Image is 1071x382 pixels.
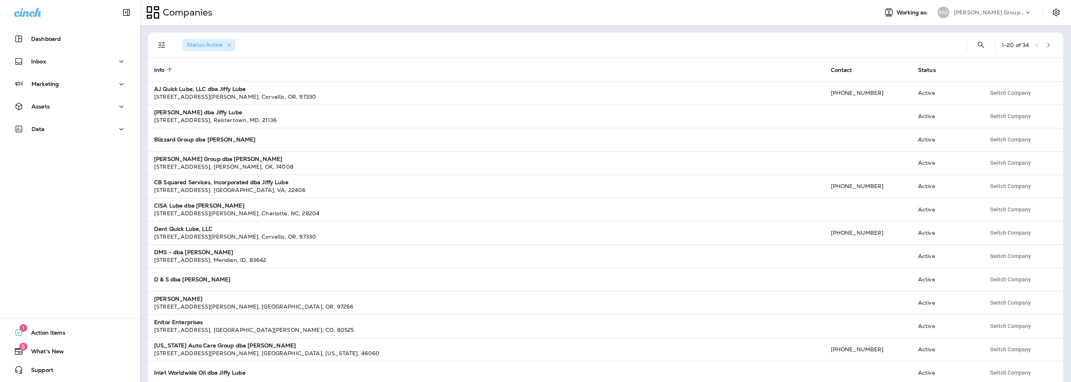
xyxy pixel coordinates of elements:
button: 8What's New [8,344,132,359]
button: Switch Company [986,180,1035,192]
p: [PERSON_NAME] Group dba [PERSON_NAME] [954,9,1024,16]
span: Status [918,67,936,73]
button: Switch Company [986,110,1035,122]
button: Assets [8,99,132,114]
button: Switch Company [986,157,1035,169]
strong: Blizzard Group dba [PERSON_NAME] [154,136,255,143]
button: Switch Company [986,134,1035,145]
td: Active [912,174,980,198]
button: Collapse Sidebar [116,5,137,20]
span: Switch Company [990,323,1031,329]
div: [STREET_ADDRESS] , Meridian , ID , 83642 [154,256,818,264]
span: Info [154,66,175,73]
span: Switch Company [990,160,1031,166]
div: [STREET_ADDRESS] , Reistertown , MD , 21136 [154,116,818,124]
strong: Enitor Enterprises [154,319,203,326]
button: Switch Company [986,274,1035,285]
span: Switch Company [990,253,1031,259]
div: [STREET_ADDRESS] , [GEOGRAPHIC_DATA] , VA , 22406 [154,186,818,194]
td: Active [912,221,980,244]
p: Companies [160,7,212,18]
td: Active [912,105,980,128]
div: [STREET_ADDRESS][PERSON_NAME] , Corvallis , OR , 97330 [154,233,818,241]
span: Switch Company [990,277,1031,282]
strong: [US_STATE] Auto Care Group dba [PERSON_NAME] [154,342,296,349]
span: Status : Active [187,41,223,48]
div: [STREET_ADDRESS][PERSON_NAME] , [GEOGRAPHIC_DATA] , OR , 97266 [154,303,818,310]
strong: Inlet Worldwide Oil dba Jiffy Lube [154,369,246,376]
span: Working as: [897,9,930,16]
span: Switch Company [990,137,1031,142]
div: 1 - 20 of 34 [1002,42,1029,48]
td: [PHONE_NUMBER] [825,174,912,198]
span: What's New [23,348,64,358]
td: Active [912,291,980,314]
strong: AJ Quick Lube, LLC dba Jiffy Lube [154,85,246,92]
button: Switch Company [986,344,1035,355]
strong: D & S dba [PERSON_NAME] [154,276,230,283]
td: [PHONE_NUMBER] [825,338,912,361]
span: Switch Company [990,300,1031,305]
div: [STREET_ADDRESS][PERSON_NAME] , [GEOGRAPHIC_DATA] , [US_STATE] , 46060 [154,349,818,357]
button: Switch Company [986,204,1035,215]
td: Active [912,244,980,268]
button: Switch Company [986,227,1035,239]
td: Active [912,338,980,361]
button: Switch Company [986,320,1035,332]
span: Support [23,367,53,376]
button: Switch Company [986,297,1035,309]
span: Switch Company [990,207,1031,212]
span: Action Items [23,330,65,339]
button: Data [8,121,132,137]
div: [STREET_ADDRESS][PERSON_NAME] , Corvallis , OR , 97330 [154,93,818,101]
span: Contact [831,66,862,73]
span: Status [918,66,946,73]
strong: CISA Lube dba [PERSON_NAME] [154,202,244,209]
button: Filters [154,37,170,53]
td: [PHONE_NUMBER] [825,221,912,244]
td: Active [912,128,980,151]
div: MG [938,7,949,18]
span: Switch Company [990,347,1031,352]
td: Active [912,151,980,174]
div: [STREET_ADDRESS] , [GEOGRAPHIC_DATA][PERSON_NAME] , CO , 80525 [154,326,818,334]
button: Dashboard [8,31,132,47]
td: [PHONE_NUMBER] [825,81,912,105]
div: [STREET_ADDRESS] , [PERSON_NAME] , OK , 74008 [154,163,818,171]
span: Switch Company [990,370,1031,375]
button: Inbox [8,54,132,69]
p: Dashboard [31,36,61,42]
button: Settings [1049,5,1063,19]
span: 1 [19,324,27,332]
span: 8 [19,343,27,351]
button: Marketing [8,76,132,92]
td: Active [912,314,980,338]
span: Switch Company [990,90,1031,96]
div: Status:Active [182,39,235,51]
strong: Dent Quick Lube, LLC [154,225,212,232]
strong: [PERSON_NAME] Group dba [PERSON_NAME] [154,155,282,162]
p: Data [32,126,45,132]
button: Switch Company [986,367,1035,379]
span: Switch Company [990,183,1031,189]
td: Active [912,268,980,291]
button: Switch Company [986,87,1035,99]
span: Switch Company [990,113,1031,119]
strong: DMS - dba [PERSON_NAME] [154,249,233,256]
button: Support [8,362,132,378]
strong: [PERSON_NAME] dba Jiffy Lube [154,109,242,116]
span: Info [154,67,165,73]
div: [STREET_ADDRESS][PERSON_NAME] , Charlotte , NC , 28204 [154,209,818,217]
strong: CB Squared Services, Incorporated dba Jiffy Lube [154,179,288,186]
p: Marketing [32,81,59,87]
p: Assets [32,103,50,110]
span: Contact [831,67,852,73]
button: Search Companies [973,37,989,53]
td: Active [912,81,980,105]
p: Inbox [31,58,46,65]
button: Switch Company [986,250,1035,262]
span: Switch Company [990,230,1031,235]
td: Active [912,198,980,221]
button: 1Action Items [8,325,132,340]
strong: [PERSON_NAME] [154,295,202,302]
